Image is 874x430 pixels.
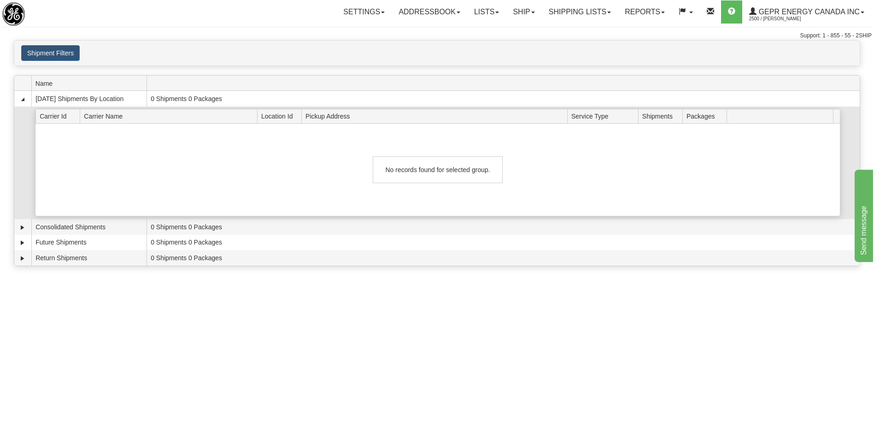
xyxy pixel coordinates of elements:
[7,6,85,17] div: Send message
[35,76,147,90] span: Name
[2,32,872,40] div: Support: 1 - 855 - 55 - 2SHIP
[467,0,506,24] a: Lists
[18,95,27,104] a: Collapse
[749,14,818,24] span: 2500 / [PERSON_NAME]
[31,235,147,251] td: Future Shipments
[147,219,860,235] td: 0 Shipments 0 Packages
[742,0,871,24] a: GEPR Energy Canada Inc 2500 / [PERSON_NAME]
[18,238,27,247] a: Expand
[147,235,860,251] td: 0 Shipments 0 Packages
[18,254,27,263] a: Expand
[305,109,567,123] span: Pickup Address
[21,45,80,61] button: Shipment Filters
[31,219,147,235] td: Consolidated Shipments
[506,0,541,24] a: Ship
[618,0,672,24] a: Reports
[336,0,392,24] a: Settings
[853,168,873,262] iframe: chat widget
[147,91,860,107] td: 0 Shipments 0 Packages
[542,0,618,24] a: Shipping lists
[392,0,467,24] a: Addressbook
[571,109,638,123] span: Service Type
[40,109,80,123] span: Carrier Id
[686,109,727,123] span: Packages
[84,109,257,123] span: Carrier Name
[147,250,860,266] td: 0 Shipments 0 Packages
[31,91,147,107] td: [DATE] Shipments By Location
[757,8,860,16] span: GEPR Energy Canada Inc
[18,223,27,232] a: Expand
[373,156,503,183] div: No records found for selected group.
[31,250,147,266] td: Return Shipments
[642,109,683,123] span: Shipments
[2,2,25,26] img: logo2500.jpg
[261,109,302,123] span: Location Id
